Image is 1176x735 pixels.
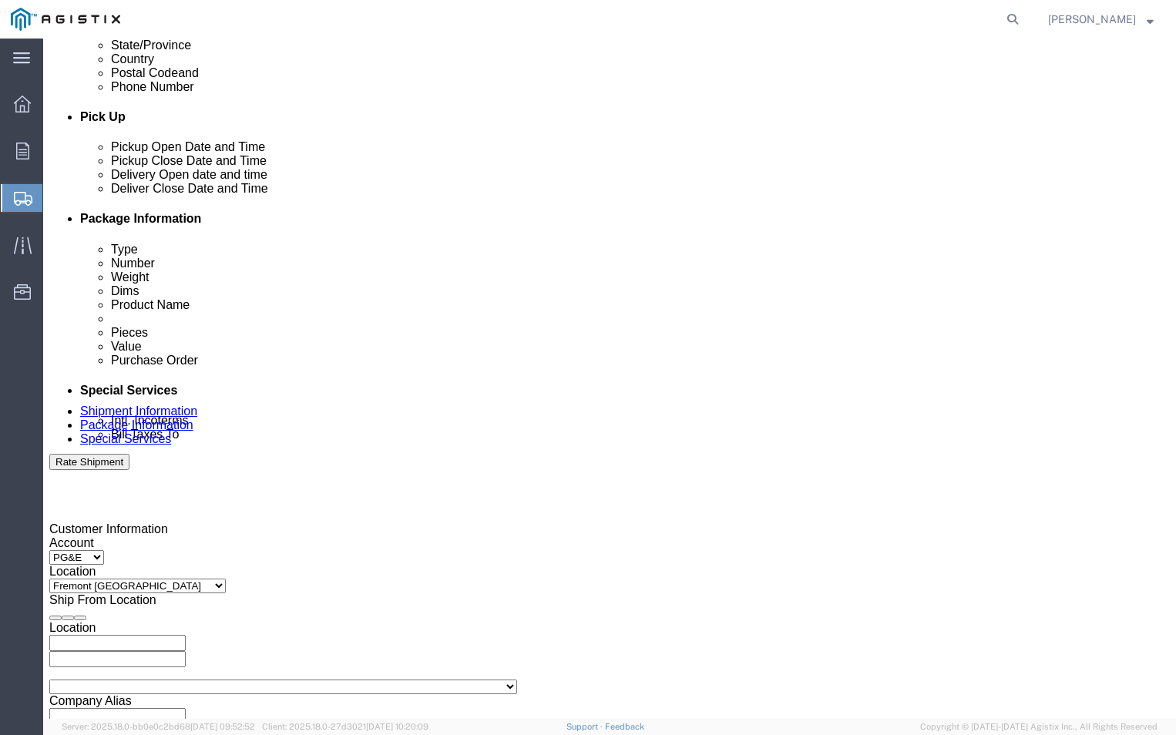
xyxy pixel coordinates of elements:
button: [PERSON_NAME] [1047,10,1154,29]
span: Jimmy Dunn [1048,11,1136,28]
span: [DATE] 09:52:52 [190,722,255,731]
a: Feedback [605,722,644,731]
img: logo [11,8,120,31]
span: Copyright © [DATE]-[DATE] Agistix Inc., All Rights Reserved [920,720,1158,733]
span: Server: 2025.18.0-bb0e0c2bd68 [62,722,255,731]
span: Client: 2025.18.0-27d3021 [262,722,428,731]
a: Support [566,722,605,731]
iframe: FS Legacy Container [43,39,1176,719]
span: [DATE] 10:20:09 [366,722,428,731]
